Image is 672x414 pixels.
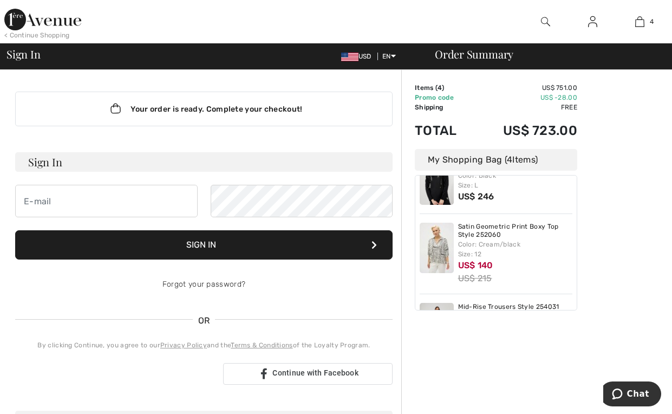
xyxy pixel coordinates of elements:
td: Shipping [415,102,473,112]
span: 4 [507,154,512,165]
a: Terms & Conditions [231,341,292,349]
iframe: Sign in with Google Button [10,362,220,386]
img: US Dollar [341,53,358,61]
span: Continue with Facebook [272,368,358,377]
div: Color: Black Size: L [458,171,573,190]
td: Free [473,102,577,112]
div: By clicking Continue, you agree to our and the of the Loyalty Program. [15,340,393,350]
div: Color: Cream/black Size: 12 [458,240,573,259]
iframe: Opens a widget where you can chat to one of our agents [603,381,661,409]
td: US$ 751.00 [473,83,577,93]
s: US$ 215 [458,273,492,283]
a: 4 [617,15,663,28]
td: US$ -28.00 [473,93,577,102]
span: USD [341,53,376,60]
a: Satin Geometric Print Boxy Top Style 252060 [458,223,573,240]
h3: Sign In [15,152,393,172]
span: OR [193,314,216,327]
span: US$ 246 [458,191,494,202]
a: Forgot your password? [162,280,245,289]
img: My Bag [635,15,644,28]
a: Continue with Facebook [223,363,393,385]
span: 4 [438,84,442,92]
img: Hooded Jewel Embellished Pullover Style 253776 [420,154,454,205]
td: Total [415,112,473,149]
a: Mid-Rise Trousers Style 254031 [458,303,559,312]
td: US$ 723.00 [473,112,577,149]
a: Privacy Policy [160,341,207,349]
div: Order Summary [422,49,666,60]
img: Satin Geometric Print Boxy Top Style 252060 [420,223,454,274]
img: search the website [541,15,550,28]
button: Sign In [15,230,393,260]
a: Sign In [579,15,606,29]
img: My Info [588,15,597,28]
div: < Continue Shopping [4,30,70,40]
td: Promo code [415,93,473,102]
div: Your order is ready. Complete your checkout! [15,92,393,126]
img: Mid-Rise Trousers Style 254031 [420,303,454,354]
input: E-mail [15,185,198,217]
span: EN [382,53,396,60]
img: 1ère Avenue [4,9,81,30]
span: Sign In [6,49,40,60]
span: 4 [650,17,654,27]
td: Items ( ) [415,83,473,93]
div: My Shopping Bag ( Items) [415,149,577,171]
span: US$ 140 [458,260,493,270]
